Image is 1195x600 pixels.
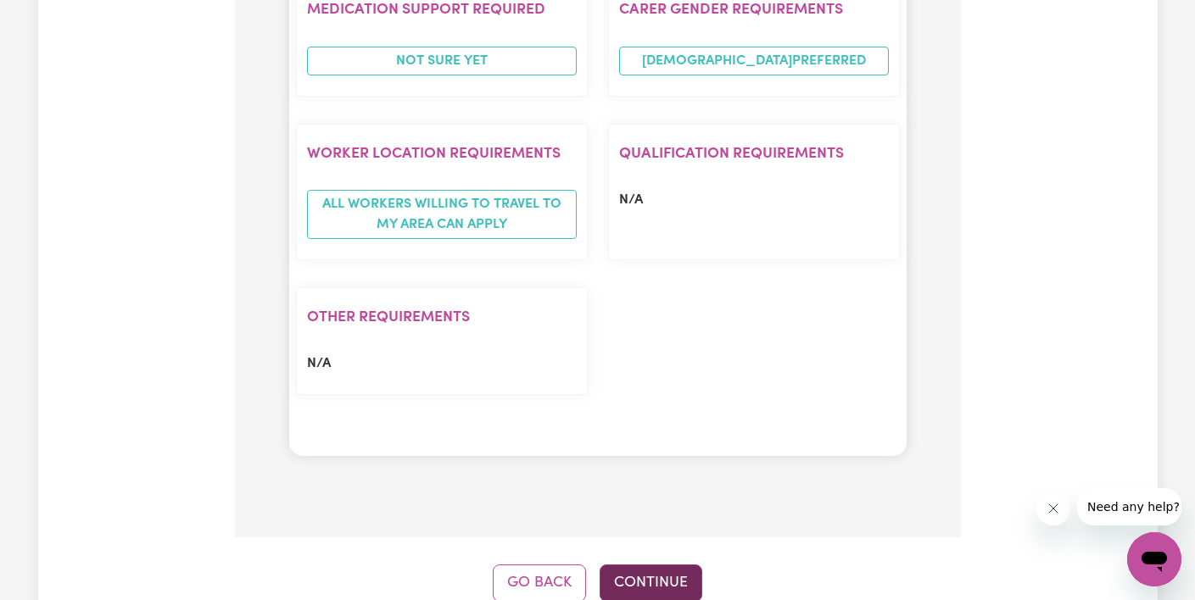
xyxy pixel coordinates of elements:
[619,193,643,207] span: N/A
[307,308,577,326] h2: Other requirements
[307,47,577,75] span: Not sure yet
[619,1,889,19] h2: Carer gender requirements
[307,357,331,370] span: N/A
[1036,492,1070,525] iframe: Close message
[307,1,577,19] h2: Medication Support Required
[619,145,889,163] h2: Qualification requirements
[307,190,577,239] span: All workers willing to travel to my area can apply
[307,145,577,163] h2: Worker location requirements
[619,47,889,75] span: [DEMOGRAPHIC_DATA] preferred
[1077,488,1181,525] iframe: Message from company
[1127,532,1181,586] iframe: Button to launch messaging window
